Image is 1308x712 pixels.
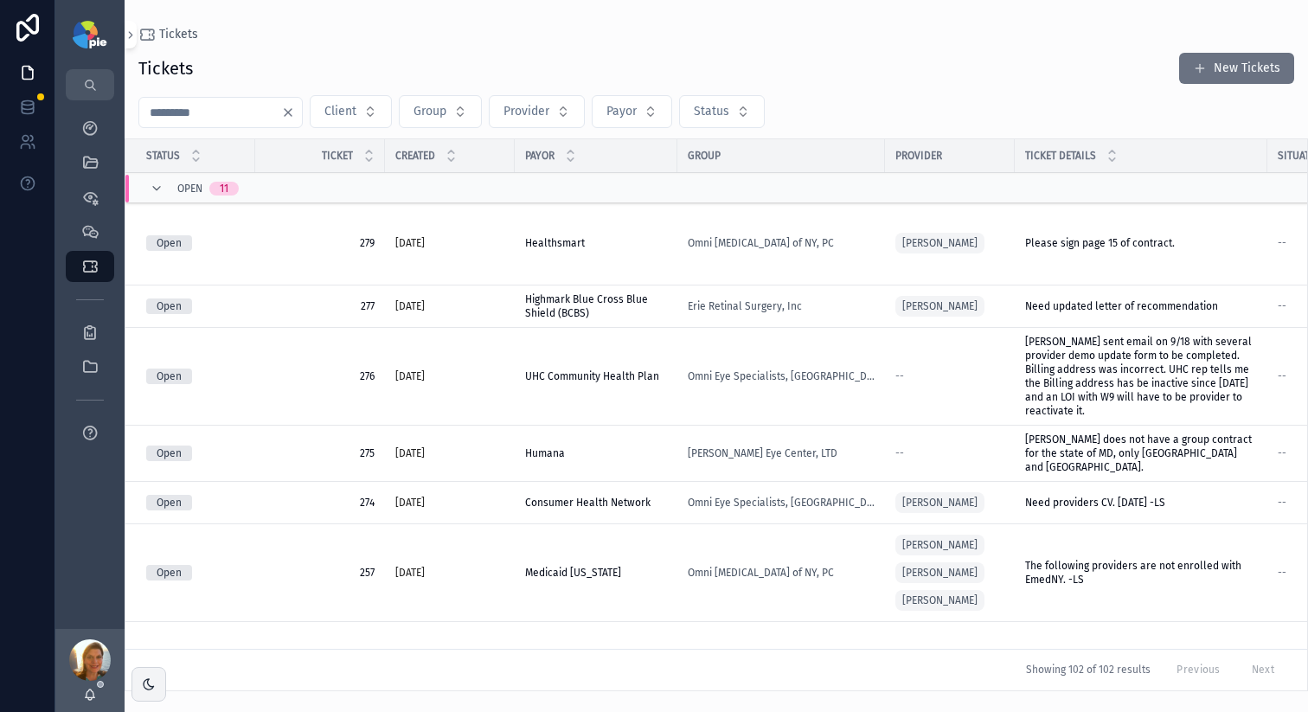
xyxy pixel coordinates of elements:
span: -- [895,446,904,460]
a: [PERSON_NAME] does not have a group contract for the state of MD, only [GEOGRAPHIC_DATA] and [GEO... [1025,433,1257,474]
span: Healthsmart [525,236,585,250]
span: Payor [525,149,555,163]
a: [DATE] [395,566,504,580]
span: Group [414,103,446,120]
span: [PERSON_NAME] [902,496,978,510]
a: 274 [266,496,375,510]
a: Tickets [138,26,198,43]
a: [PERSON_NAME] [895,292,1004,320]
a: Omni [MEDICAL_DATA] of NY, PC [688,236,834,250]
a: [PERSON_NAME] [895,590,984,611]
a: The following providers are not enrolled with EmedNY. -LS [1025,559,1257,587]
a: [PERSON_NAME] [895,489,1004,516]
span: Consumer Health Network [525,496,651,510]
a: UHC Community Health Plan [525,369,667,383]
span: Medicaid [US_STATE] [525,566,621,580]
span: Need updated letter of recommendation [1025,299,1218,313]
p: [DATE] [395,236,425,250]
a: [PERSON_NAME] [895,229,1004,257]
div: Open [157,298,182,314]
a: [PERSON_NAME] [895,535,984,555]
span: Client [324,103,356,120]
a: [DATE] [395,369,504,383]
a: Open [146,369,245,384]
span: Open [177,182,202,196]
p: [DATE] [395,299,425,313]
a: Humana [525,446,667,460]
a: 277 [266,299,375,313]
div: scrollable content [55,100,125,471]
a: [PERSON_NAME] [895,562,984,583]
a: [PERSON_NAME] [895,233,984,253]
a: [DATE] [395,236,504,250]
span: [PERSON_NAME] [902,236,978,250]
a: Open [146,565,245,581]
a: Omni [MEDICAL_DATA] of NY, PC [688,566,834,580]
a: 279 [266,236,375,250]
a: Need updated letter of recommendation [1025,299,1257,313]
a: Please sign page 15 of contract. [1025,236,1257,250]
span: Group [688,149,721,163]
p: [DATE] [395,496,425,510]
div: 11 [220,182,228,196]
span: -- [1278,446,1286,460]
a: Need providers CV. [DATE] -LS [1025,496,1257,510]
a: 257 [266,566,375,580]
a: Omni Eye Specialists, [GEOGRAPHIC_DATA] [688,369,875,383]
img: App logo [73,21,106,48]
span: [PERSON_NAME] [902,299,978,313]
span: Status [694,103,729,120]
div: Open [157,235,182,251]
button: Select Button [310,95,392,128]
a: Open [146,495,245,510]
a: -- [895,369,1004,383]
span: [PERSON_NAME] [902,566,978,580]
a: [DATE] [395,496,504,510]
div: Open [157,369,182,384]
a: Highmark Blue Cross Blue Shield (BCBS) [525,292,667,320]
a: New Tickets [1179,53,1294,84]
span: Need providers CV. [DATE] -LS [1025,496,1165,510]
a: Erie Retinal Surgery, Inc [688,299,802,313]
a: 275 [266,446,375,460]
a: 276 [266,369,375,383]
span: -- [1278,369,1286,383]
a: Omni Eye Specialists, [GEOGRAPHIC_DATA] [688,496,875,510]
span: -- [895,369,904,383]
a: Consumer Health Network [525,496,667,510]
span: [PERSON_NAME] [902,593,978,607]
div: Open [157,495,182,510]
span: Ticket Details [1025,149,1096,163]
a: Healthsmart [525,236,667,250]
span: UHC Community Health Plan [525,369,659,383]
span: -- [1278,496,1286,510]
span: Ticket [322,149,353,163]
button: Select Button [592,95,672,128]
a: [DATE] [395,446,504,460]
button: Clear [281,106,302,119]
a: Open [146,298,245,314]
a: [PERSON_NAME][PERSON_NAME][PERSON_NAME] [895,531,1004,614]
div: Open [157,565,182,581]
span: -- [1278,566,1286,580]
button: Select Button [399,95,482,128]
a: Open [146,446,245,461]
span: Humana [525,446,565,460]
a: [PERSON_NAME] Eye Center, LTD [688,446,837,460]
p: [DATE] [395,446,425,460]
a: [PERSON_NAME] sent email on 9/18 with several provider demo update form to be completed. Billing ... [1025,335,1257,418]
a: Omni [MEDICAL_DATA] of NY, PC [688,566,875,580]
